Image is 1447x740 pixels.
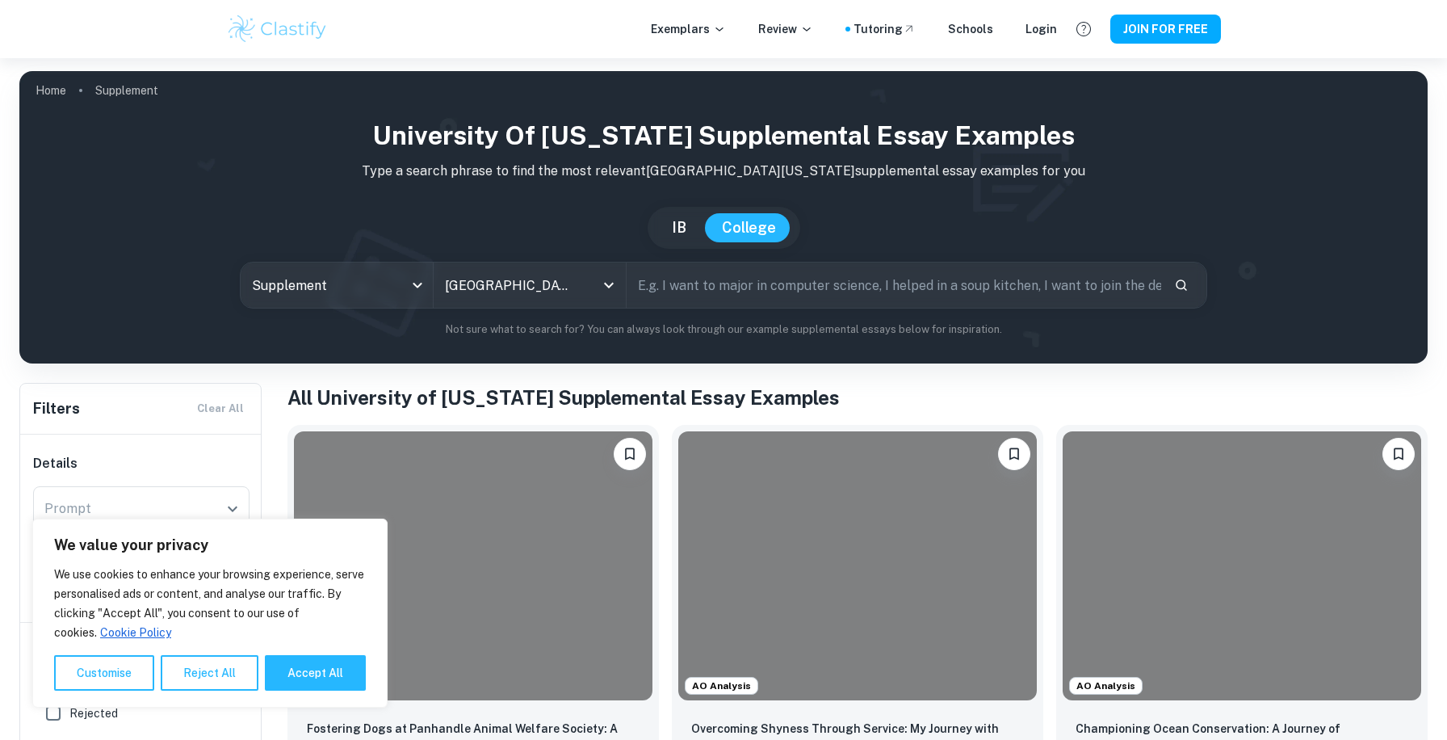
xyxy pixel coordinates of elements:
button: Accept All [265,655,366,691]
button: Open [598,274,620,296]
a: Login [1025,20,1057,38]
div: Supplement [241,263,433,308]
p: We use cookies to enhance your browsing experience, serve personalised ads or content, and analys... [54,565,366,642]
h6: Details [33,454,250,473]
h6: Filters [33,397,80,420]
a: Schools [948,20,993,38]
span: Rejected [69,704,118,722]
button: Search [1168,271,1195,299]
span: AO Analysis [686,679,757,693]
button: Open [221,498,244,520]
button: IB [656,213,703,242]
p: Review [758,20,813,38]
button: College [706,213,792,242]
img: profile cover [19,71,1428,364]
div: We value your privacy [32,519,388,708]
p: Not sure what to search for? You can always look through our example supplemental essays below fo... [32,322,1415,338]
span: AO Analysis [1070,679,1142,693]
button: Help and Feedback [1070,15,1097,43]
h1: All University of [US_STATE] Supplemental Essay Examples [287,383,1428,412]
button: Customise [54,655,154,691]
a: Cookie Policy [99,625,172,640]
button: Please log in to bookmark exemplars [1382,438,1415,470]
p: Exemplars [651,20,726,38]
h1: University of [US_STATE] Supplemental Essay Examples [32,116,1415,155]
p: Supplement [95,82,158,99]
button: JOIN FOR FREE [1110,15,1221,44]
button: Reject All [161,655,258,691]
a: Home [36,79,66,102]
button: Please log in to bookmark exemplars [998,438,1030,470]
p: Type a search phrase to find the most relevant [GEOGRAPHIC_DATA][US_STATE] supplemental essay exa... [32,162,1415,181]
a: Tutoring [854,20,916,38]
button: Please log in to bookmark exemplars [614,438,646,470]
p: We value your privacy [54,536,366,555]
img: Clastify logo [226,13,329,45]
input: E.g. I want to major in computer science, I helped in a soup kitchen, I want to join the debate t... [627,263,1161,308]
